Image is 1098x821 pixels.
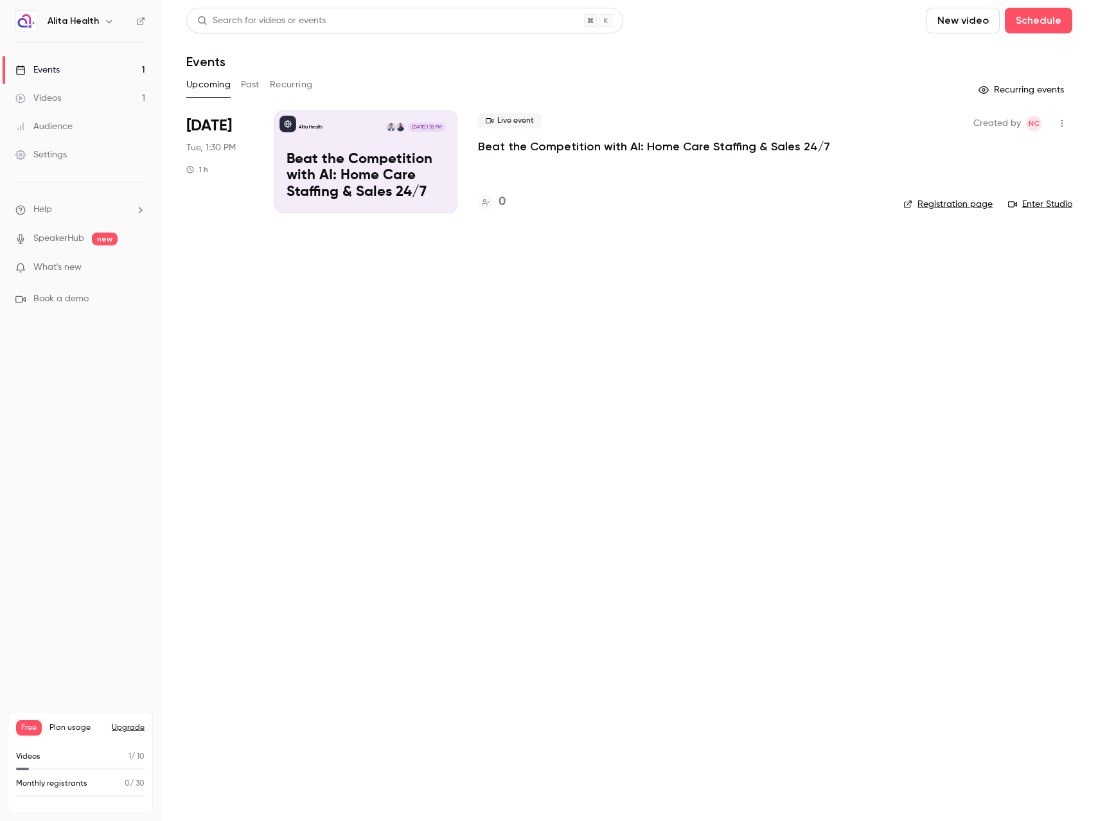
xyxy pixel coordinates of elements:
[270,75,313,95] button: Recurring
[499,193,506,211] h4: 0
[1005,8,1072,33] button: Schedule
[478,139,830,154] a: Beat the Competition with AI: Home Care Staffing & Sales 24/7
[15,120,73,133] div: Audience
[15,203,145,216] li: help-dropdown-opener
[408,123,445,132] span: [DATE] 1:30 PM
[33,261,82,274] span: What's new
[287,152,445,201] p: Beat the Competition with AI: Home Care Staffing & Sales 24/7
[386,123,395,132] img: Matt Rosa
[186,110,254,213] div: Oct 28 Tue, 1:30 PM (America/New York)
[16,751,40,763] p: Videos
[33,232,84,245] a: SpeakerHub
[973,80,1072,100] button: Recurring events
[125,778,145,790] p: / 30
[299,124,323,130] p: Alita Health
[926,8,1000,33] button: New video
[903,198,993,211] a: Registration page
[186,164,208,175] div: 1 h
[186,141,236,154] span: Tue, 1:30 PM
[33,292,89,306] span: Book a demo
[1026,116,1041,131] span: Naor Chazan
[274,110,457,213] a: Beat the Competition with AI: Home Care Staffing & Sales 24/7Alita HealthBrett SeiditaMatt Rosa[D...
[241,75,260,95] button: Past
[15,148,67,161] div: Settings
[16,720,42,736] span: Free
[1008,198,1072,211] a: Enter Studio
[48,15,99,28] h6: Alita Health
[92,233,118,245] span: new
[478,113,542,128] span: Live event
[973,116,1021,131] span: Created by
[186,116,232,136] span: [DATE]
[396,123,405,132] img: Brett Seidita
[33,203,52,216] span: Help
[1029,116,1040,131] span: NC
[16,11,37,31] img: Alita Health
[186,54,226,69] h1: Events
[128,753,131,761] span: 1
[478,193,506,211] a: 0
[197,14,326,28] div: Search for videos or events
[128,751,145,763] p: / 10
[15,64,60,76] div: Events
[49,723,104,733] span: Plan usage
[16,778,87,790] p: Monthly registrants
[112,723,145,733] button: Upgrade
[15,92,61,105] div: Videos
[125,780,130,788] span: 0
[186,75,231,95] button: Upcoming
